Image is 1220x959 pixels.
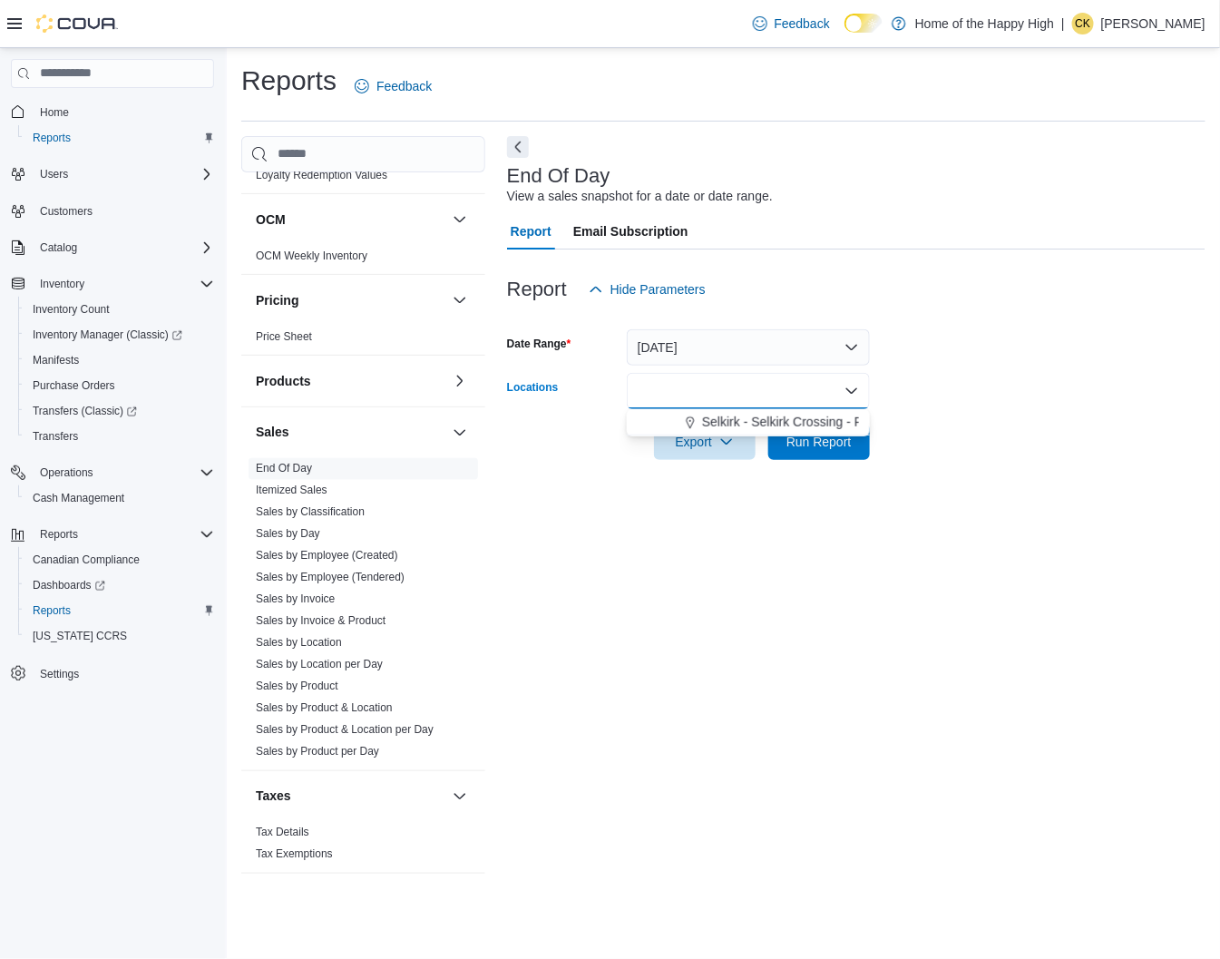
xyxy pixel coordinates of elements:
button: [US_STATE] CCRS [18,623,221,649]
button: Next [507,136,529,158]
label: Locations [507,380,559,395]
span: Dashboards [33,578,105,592]
span: Sales by Product & Location [256,701,393,716]
span: Reports [33,524,214,545]
span: Cash Management [33,491,124,505]
button: Export [654,424,756,460]
span: Sales by Classification [256,505,365,520]
label: Date Range [507,337,571,351]
a: Sales by Classification [256,506,365,519]
h3: Pricing [256,291,298,309]
a: Reports [25,600,78,621]
span: End Of Day [256,462,312,476]
button: Pricing [256,291,445,309]
span: Reports [33,603,71,618]
button: Settings [4,660,221,686]
span: Price Sheet [256,329,312,344]
h3: Report [507,279,567,300]
span: Canadian Compliance [25,549,214,571]
button: Transfers [18,424,221,449]
span: Report [511,213,551,250]
button: Canadian Compliance [18,547,221,572]
button: Close list of options [844,384,859,398]
nav: Complex example [11,92,214,734]
button: Products [256,372,445,390]
a: Cash Management [25,487,132,509]
button: OCM [449,209,471,230]
span: Settings [40,667,79,681]
h3: Taxes [256,788,291,806]
a: Purchase Orders [25,375,122,396]
span: Transfers [33,429,78,444]
span: Feedback [775,15,830,33]
button: Sales [256,424,445,442]
div: Choose from the following options [627,409,870,435]
button: Catalog [4,235,221,260]
button: Cash Management [18,485,221,511]
span: Reports [25,600,214,621]
div: View a sales snapshot for a date or date range. [507,187,773,206]
button: OCM [256,210,445,229]
span: Loyalty Redemption Values [256,168,387,182]
div: OCM [241,245,485,274]
span: Purchase Orders [25,375,214,396]
a: Manifests [25,349,86,371]
button: Users [33,163,75,185]
span: Transfers [25,426,214,447]
span: CK [1076,13,1091,34]
span: [US_STATE] CCRS [33,629,127,643]
span: Inventory [40,277,84,291]
a: Transfers (Classic) [18,398,221,424]
span: Dark Mode [844,33,845,34]
span: Reports [40,527,78,542]
span: Manifests [25,349,214,371]
span: Sales by Employee (Created) [256,549,398,563]
span: Customers [40,204,93,219]
p: | [1061,13,1065,34]
span: Users [40,167,68,181]
span: Sales by Location per Day [256,658,383,672]
a: Sales by Invoice [256,593,335,606]
button: Hide Parameters [581,271,713,308]
a: Sales by Location per Day [256,659,383,671]
span: Dashboards [25,574,214,596]
span: Export [665,424,745,460]
button: Taxes [256,788,445,806]
span: Sales by Invoice [256,592,335,607]
span: Home [33,101,214,123]
span: Hide Parameters [610,280,706,298]
button: Products [449,370,471,392]
button: Inventory Count [18,297,221,322]
button: Selkirk - Selkirk Crossing - Fire & Flower [627,409,870,435]
h3: Products [256,372,311,390]
a: [US_STATE] CCRS [25,625,134,647]
span: Catalog [33,237,214,259]
a: Customers [33,201,100,222]
button: Inventory [33,273,92,295]
a: Sales by Product per Day [256,746,379,758]
h1: Reports [241,63,337,99]
span: Feedback [376,77,432,95]
a: Inventory Manager (Classic) [18,322,221,347]
a: Canadian Compliance [25,549,147,571]
span: Sales by Day [256,527,320,542]
a: Transfers (Classic) [25,400,144,422]
span: Transfers (Classic) [25,400,214,422]
button: Customers [4,198,221,224]
a: Tax Details [256,827,309,839]
a: Price Sheet [256,330,312,343]
span: Operations [40,465,93,480]
a: Transfers [25,426,85,447]
span: Users [33,163,214,185]
button: Operations [33,462,101,484]
span: Run Report [786,433,852,451]
span: Inventory Manager (Classic) [25,324,214,346]
a: Sales by Product & Location [256,702,393,715]
span: Transfers (Classic) [33,404,137,418]
span: Tax Details [256,826,309,840]
a: Sales by Employee (Created) [256,550,398,563]
h3: Sales [256,424,289,442]
h3: End Of Day [507,165,610,187]
a: Dashboards [25,574,112,596]
input: Dark Mode [844,14,883,33]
